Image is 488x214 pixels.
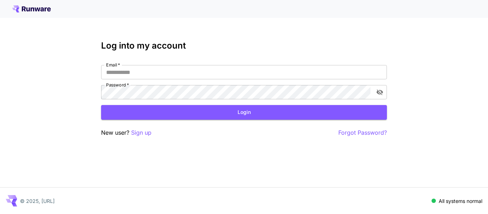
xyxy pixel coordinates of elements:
[20,197,55,205] p: © 2025, [URL]
[439,197,482,205] p: All systems normal
[106,62,120,68] label: Email
[101,105,387,120] button: Login
[101,128,151,137] p: New user?
[131,128,151,137] button: Sign up
[373,86,386,99] button: toggle password visibility
[338,128,387,137] button: Forgot Password?
[101,41,387,51] h3: Log into my account
[106,82,129,88] label: Password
